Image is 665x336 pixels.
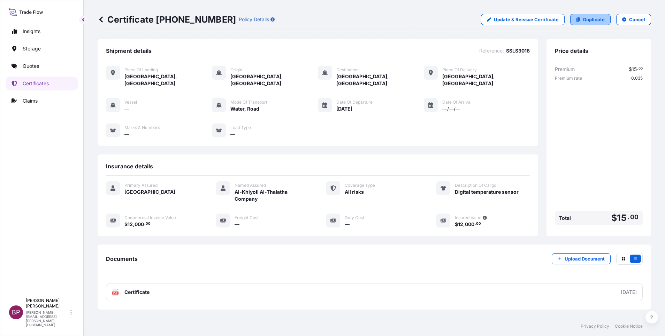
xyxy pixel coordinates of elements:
span: . [627,215,629,219]
span: $ [124,222,128,227]
span: Reference : [479,47,504,54]
span: Insurance details [106,163,153,170]
p: Quotes [23,63,39,70]
span: — [235,221,239,228]
span: $ [629,67,632,72]
span: Date of Departure [336,99,373,105]
span: 00 [476,223,481,225]
span: Al-Khiyoll Al-Thalatha Company [235,189,309,202]
span: 00 [639,67,643,70]
span: 00 [146,223,151,225]
a: Cookie Notice [615,323,643,329]
p: Upload Document [565,255,605,262]
span: Insured Value [455,215,481,221]
a: Insights [6,24,78,38]
span: Digital temperature sensor [455,189,519,195]
span: Origin [230,67,242,73]
p: Certificates [23,80,49,87]
span: , [463,222,465,227]
span: 12 [458,222,463,227]
span: Premium rate [555,75,582,81]
span: 12 [128,222,133,227]
span: . [637,67,638,70]
p: Policy Details [239,16,269,23]
a: Quotes [6,59,78,73]
span: [GEOGRAPHIC_DATA], [GEOGRAPHIC_DATA] [230,73,318,87]
a: Certificates [6,77,78,90]
span: Commercial Invoice Value [124,215,176,221]
span: $ [611,214,617,222]
a: PDFCertificate[DATE] [106,283,643,301]
span: Shipment details [106,47,152,54]
a: Claims [6,94,78,108]
span: Water, Road [230,105,259,112]
span: 0.035 [631,75,643,81]
span: 15 [632,67,637,72]
span: Destination [336,67,359,73]
span: $ [455,222,458,227]
span: . [475,223,476,225]
span: —/—/— [442,105,460,112]
span: Load Type [230,125,251,130]
span: — [124,131,129,138]
span: Mode of Transport [230,99,267,105]
a: Privacy Policy [581,323,609,329]
span: Marks & Numbers [124,125,160,130]
span: Vessel [124,99,137,105]
button: Cancel [616,14,651,25]
p: Insights [23,28,40,35]
div: [DATE] [621,289,637,296]
span: Named Assured [235,183,266,188]
span: Description Of Cargo [455,183,496,188]
span: 15 [617,214,626,222]
span: [GEOGRAPHIC_DATA], [GEOGRAPHIC_DATA] [442,73,530,87]
a: Duplicate [570,14,611,25]
span: 00 [630,215,639,219]
span: Total [559,215,571,222]
p: Storage [23,45,41,52]
span: , [133,222,135,227]
span: [GEOGRAPHIC_DATA], [GEOGRAPHIC_DATA] [336,73,424,87]
p: Update & Reissue Certificate [494,16,559,23]
p: Claims [23,97,38,104]
a: Update & Reissue Certificate [481,14,565,25]
a: Storage [6,42,78,56]
span: — [230,131,235,138]
span: Documents [106,255,138,262]
span: Place of Loading [124,67,158,73]
button: Upload Document [552,253,611,264]
span: 000 [135,222,144,227]
span: Price details [555,47,588,54]
span: [GEOGRAPHIC_DATA] [124,189,175,195]
span: SSLS3018 [506,47,530,54]
p: Cancel [629,16,645,23]
span: Freight Cost [235,215,259,221]
span: Primary Assured [124,183,158,188]
span: BP [12,309,20,316]
span: Place of Delivery [442,67,477,73]
span: All risks [345,189,364,195]
span: Duty Cost [345,215,364,221]
text: PDF [113,292,118,294]
span: 000 [465,222,474,227]
p: Certificate [PHONE_NUMBER] [98,14,236,25]
span: [GEOGRAPHIC_DATA], [GEOGRAPHIC_DATA] [124,73,212,87]
span: — [124,105,129,112]
p: [PERSON_NAME][EMAIL_ADDRESS][PERSON_NAME][DOMAIN_NAME] [26,310,69,327]
span: Premium [555,66,575,73]
span: [DATE] [336,105,352,112]
span: — [345,221,350,228]
span: Coverage Type [345,183,375,188]
span: Certificate [124,289,150,296]
p: Duplicate [583,16,605,23]
p: [PERSON_NAME] [PERSON_NAME] [26,298,69,309]
span: Date of Arrival [442,99,472,105]
span: . [144,223,145,225]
